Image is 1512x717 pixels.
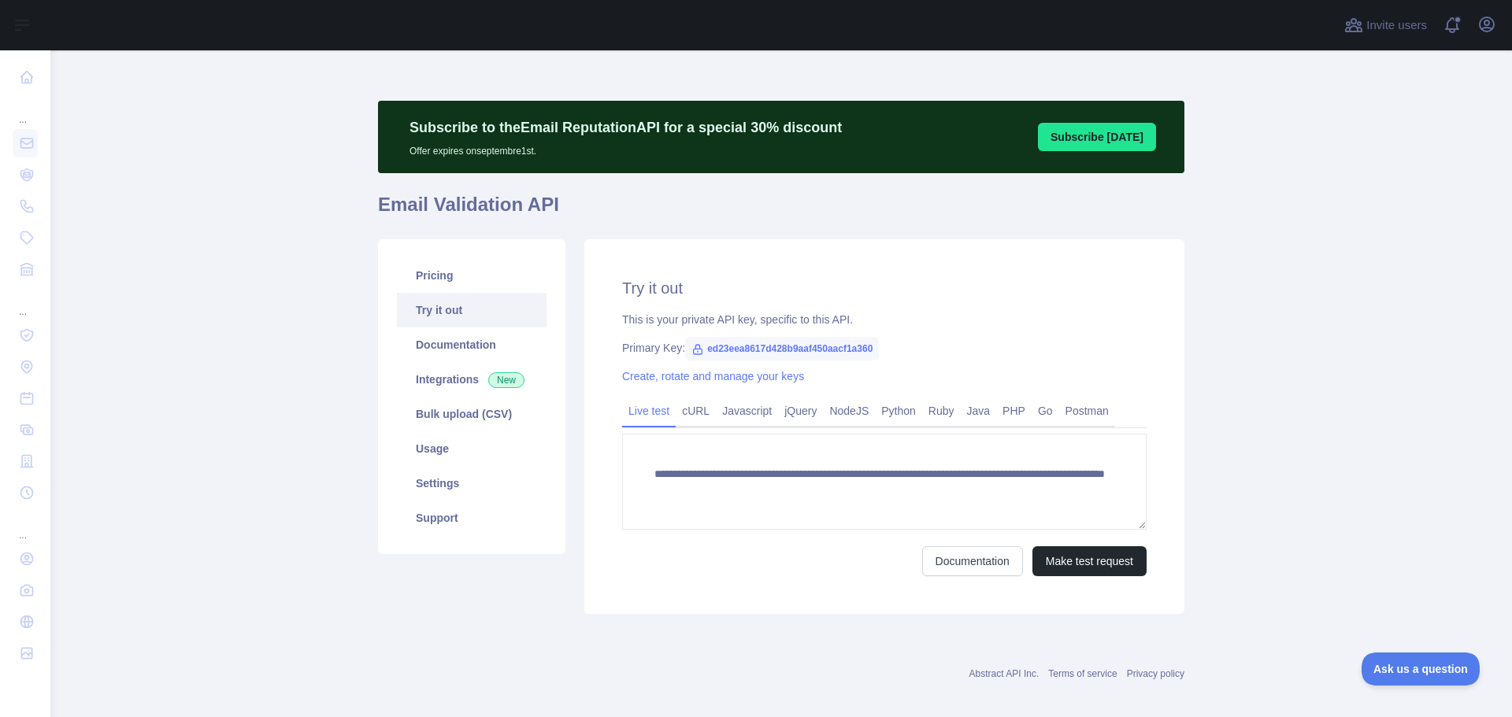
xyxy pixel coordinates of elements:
[823,398,875,423] a: NodeJS
[1127,668,1184,679] a: Privacy policy
[397,466,547,501] a: Settings
[676,398,716,423] a: cURL
[13,94,38,126] div: ...
[13,510,38,541] div: ...
[996,398,1032,423] a: PHP
[378,192,1184,230] h1: Email Validation API
[622,370,804,383] a: Create, rotate and manage your keys
[409,116,842,139] p: Subscribe to the Email Reputation API for a special 30 % discount
[409,139,842,157] p: Offer expires on septembre 1st.
[875,398,922,423] a: Python
[1341,13,1430,38] button: Invite users
[622,398,676,423] a: Live test
[397,327,547,362] a: Documentation
[778,398,823,423] a: jQuery
[1038,123,1156,151] button: Subscribe [DATE]
[13,286,38,318] div: ...
[488,372,524,388] span: New
[922,546,1023,576] a: Documentation
[622,340,1147,356] div: Primary Key:
[397,293,547,327] a: Try it out
[1032,398,1059,423] a: Go
[969,668,1039,679] a: Abstract API Inc.
[685,337,879,360] span: ed23eea8617d428b9aaf450aacf1a360
[622,312,1147,327] div: This is your private API key, specific to this API.
[397,397,547,431] a: Bulk upload (CSV)
[1059,398,1115,423] a: Postman
[1366,17,1427,35] span: Invite users
[397,501,547,535] a: Support
[397,431,547,466] a: Usage
[622,277,1147,299] h2: Try it out
[397,258,547,293] a: Pricing
[1362,652,1480,686] iframe: Toggle Customer Support
[922,398,961,423] a: Ruby
[961,398,997,423] a: Java
[1048,668,1117,679] a: Terms of service
[716,398,778,423] a: Javascript
[1032,546,1147,576] button: Make test request
[397,362,547,397] a: Integrations New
